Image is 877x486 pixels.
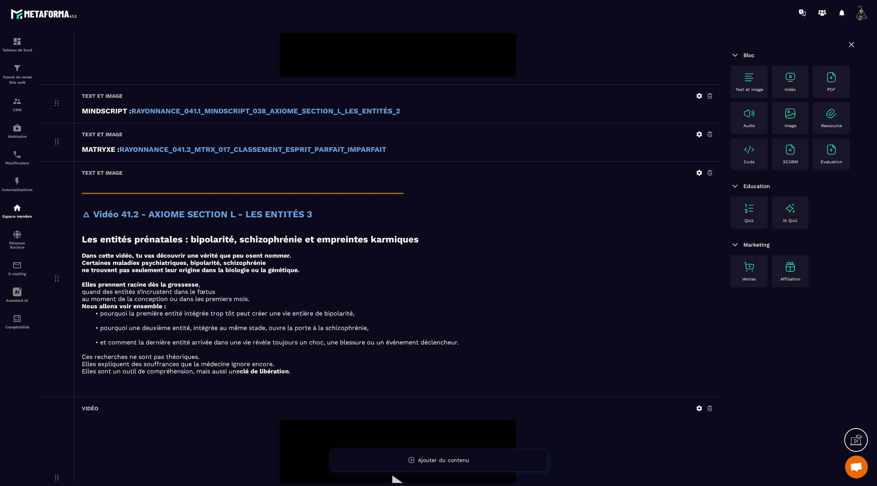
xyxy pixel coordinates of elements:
img: arrow-down [730,51,740,60]
a: formationformationTunnel de vente Site web [2,58,32,91]
strong: Elles prennent racine dès la grossesse [82,281,198,288]
h6: Text et image [82,131,123,137]
a: automationsautomationsAutomatisations [2,171,32,198]
p: Espace membre [2,214,32,218]
span: au moment de la conception ou dans les premiers mois. [82,295,249,303]
p: Tunnel de vente Site web [2,75,32,85]
p: Réseaux Sociaux [2,241,32,249]
strong: Certaines maladies psychiatriques, bipolarité, schizophrénie [82,259,266,266]
span: Elles sont un outil de compréhension, mais aussi une [82,368,240,375]
img: text-image no-wra [784,71,796,83]
p: PDF [827,87,836,92]
p: Vidéo [785,87,796,92]
p: Ventes [742,277,756,282]
img: arrow-down [730,240,740,249]
img: text-image no-wra [825,71,837,83]
p: Code [744,159,754,164]
a: automationsautomationsWebinaire [2,118,32,144]
h6: Text et image [82,170,123,176]
p: Planificateur [2,161,32,165]
p: SCORM [783,159,798,164]
a: RAYONNANCE_041.1_MINDSCRIPT_038_AXIOME_SECTION_L_LES_ENTITÉS_2 [131,107,400,115]
img: text-image [784,202,796,214]
img: text-image no-wra [743,107,755,120]
p: Audio [743,123,755,128]
strong: _________________________________________________________________ [82,184,403,194]
img: automations [13,203,22,212]
span: . [289,368,290,375]
span: pourquoi la première entité intégrée trop tôt peut créer une vie entière de bipolarité, [100,310,354,317]
span: pourquoi une deuxième entité, intégrée au même stade, ouvre la porte à la schizophrénie, [100,324,368,331]
p: E-mailing [2,272,32,276]
img: social-network [13,230,22,239]
img: arrow-down [730,182,740,191]
img: text-image no-wra [743,202,755,214]
span: , [198,281,200,288]
strong: ne trouvent pas seulement leur origine dans la biologie ou la génétique. [82,266,300,274]
img: text-image no-wra [743,71,755,83]
p: Ressource [821,123,842,128]
p: CRM [2,108,32,112]
a: schedulerschedulerPlanificateur [2,144,32,171]
p: Webinaire [2,134,32,139]
p: Comptabilité [2,325,32,329]
img: text-image no-wra [784,107,796,120]
strong: Dans cette vidéo, tu vas découvrir une vérité que peu osent nommer. [82,252,291,259]
strong: Les entités prénatales : bipolarité, schizophrénie et empreintes karmiques [82,234,419,245]
img: text-image no-wra [825,143,837,156]
img: formation [13,97,22,106]
p: Affiliation [780,277,800,282]
p: Text et image [735,87,763,92]
strong: MINDSCRIPT : [82,107,131,115]
span: Ajouter du contenu [418,457,469,463]
p: Automatisations [2,188,32,192]
img: text-image no-wra [784,143,796,156]
a: RAYONNANCE_041.2_MTRX_017_CLASSEMENT_ESPRIT_PARFAIT_IMPARFAIT [120,145,386,154]
a: social-networksocial-networkRéseaux Sociaux [2,224,32,255]
a: Assistant IA [2,282,32,308]
p: Image [785,123,796,128]
a: emailemailE-mailing [2,255,32,282]
img: formation [13,37,22,46]
p: Évaluation [821,159,842,164]
a: formationformationCRM [2,91,32,118]
img: text-image [784,261,796,273]
p: IA Quiz [783,218,797,223]
h6: Text et image [82,93,123,99]
span: Education [743,183,770,189]
a: formationformationTableau de bord [2,31,32,58]
strong: 🜂 Vidéo 41.2 - AXIOME SECTION L - LES ENTITÉS 3 [82,209,312,220]
img: text-image no-wra [825,107,837,120]
a: automationsautomationsEspace membre [2,198,32,224]
span: Ces recherches ne sont pas théoriques. [82,353,199,360]
img: formation [13,64,22,73]
strong: Nous allons voir ensemble : [82,303,166,310]
span: quand des entités s’incrustent dans le fœtus [82,288,215,295]
p: Assistant IA [2,298,32,303]
span: et comment la dernière entité arrivée dans une vie révèle toujours un choc, une blessure ou un év... [100,339,459,346]
img: email [13,261,22,270]
img: text-image no-wra [743,261,755,273]
img: accountant [13,314,22,323]
img: text-image no-wra [743,143,755,156]
strong: clé de libération [240,368,289,375]
img: scheduler [13,150,22,159]
h6: Vidéo [82,405,98,411]
a: accountantaccountantComptabilité [2,308,32,335]
p: Tableau de bord [2,48,32,52]
img: automations [13,123,22,132]
strong: MATRYXE : [82,145,120,154]
p: Quiz [745,218,754,223]
span: Elles expliquent des souffrances que la médecine ignore encore. [82,360,274,368]
div: Ouvrir le chat [845,456,868,478]
span: Bloc [743,52,754,58]
img: automations [13,177,22,186]
span: Marketing [743,242,770,248]
img: logo [11,7,79,21]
